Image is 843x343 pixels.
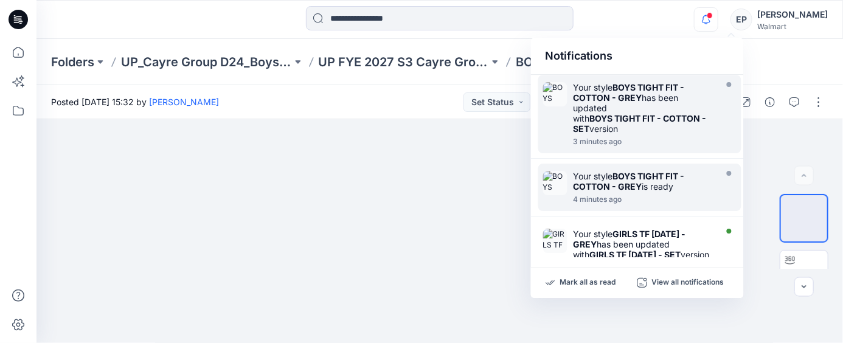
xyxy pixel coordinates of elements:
[574,82,685,103] strong: BOYS TIGHT FIT - COTTON - GREY
[531,38,744,75] div: Notifications
[51,54,94,71] a: Folders
[543,82,567,106] img: BOYS TIGHT FIT - COTTON - SET
[574,171,685,192] strong: BOYS TIGHT FIT - COTTON - GREY
[730,9,752,30] div: EP
[590,249,681,260] strong: GIRLS TF [DATE] - SET
[574,137,713,146] div: Thursday, September 18, 2025 15:34
[51,95,219,108] span: Posted [DATE] 15:32 by
[574,113,707,134] strong: BOYS TIGHT FIT - COTTON - SET
[574,171,713,192] div: Your style is ready
[149,97,219,107] a: [PERSON_NAME]
[574,82,713,134] div: Your style has been updated with version
[121,54,292,71] a: UP_Cayre Group D24_Boys Sleep
[757,22,828,31] div: Walmart
[757,7,828,22] div: [PERSON_NAME]
[516,54,687,71] p: BOYS TIGHT FIT - COTTON - GREY
[574,229,686,249] strong: GIRLS TF [DATE] - GREY
[543,229,567,253] img: GIRLS TF HALLOWEEN - SET
[574,195,713,204] div: Thursday, September 18, 2025 15:33
[560,277,616,288] p: Mark all as read
[574,229,713,260] div: Your style has been updated with version
[319,54,490,71] a: UP FYE 2027 S3 Cayre Group D24 Boys Sleepwear
[652,277,724,288] p: View all notifications
[760,92,780,112] button: Details
[543,171,567,195] img: BOYS TIGHT FIT - COTTON - PANTS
